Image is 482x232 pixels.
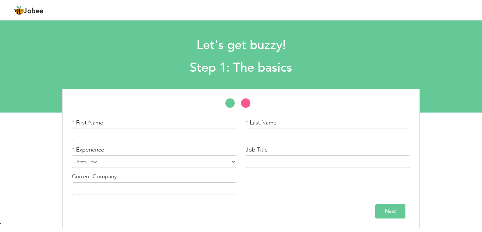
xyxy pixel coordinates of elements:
[24,8,44,15] span: Jobee
[72,146,104,154] label: * Experience
[65,60,417,76] h2: Step 1: The basics
[65,37,417,53] h1: Let's get buzzy!
[246,146,268,154] label: Job Title
[14,5,24,15] img: jobee.io
[72,173,117,181] label: Current Company
[72,119,103,127] label: * First Name
[246,119,276,127] label: * Last Name
[375,204,405,218] input: Next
